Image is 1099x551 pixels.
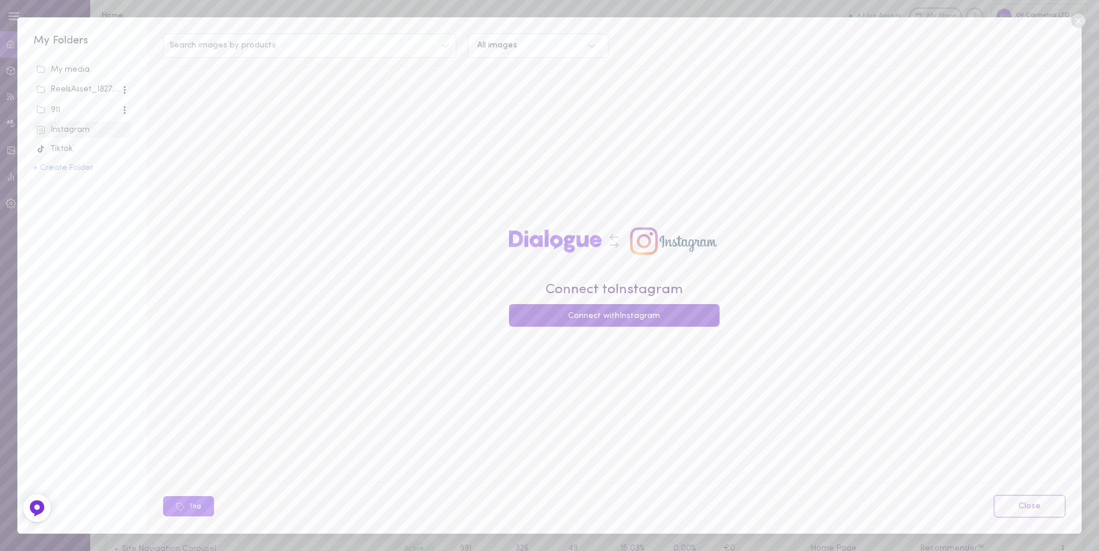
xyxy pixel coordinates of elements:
button: Tag [163,496,214,516]
img: Feedback Button [28,500,46,517]
div: 911 [36,105,121,116]
div: Tiktok [36,143,128,155]
div: ReelsAsset_18278_7897 [36,84,121,95]
button: Connect withInstagram [509,304,720,327]
div: Instagram [36,124,128,136]
button: + Create Folder [34,164,93,172]
span: My Folders [34,35,88,46]
h2: Connect to Instagram [509,276,720,304]
span: Search images by products [169,42,276,50]
div: All images [477,42,517,50]
a: Close [994,495,1065,517]
img: instagram-icon.svg [627,218,720,264]
img: logo-1.svg [509,218,602,264]
div: Search images by productsAll imagesConnect toInstagramConnect withInstagramTagClose [147,17,1081,533]
div: My media [36,64,128,76]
